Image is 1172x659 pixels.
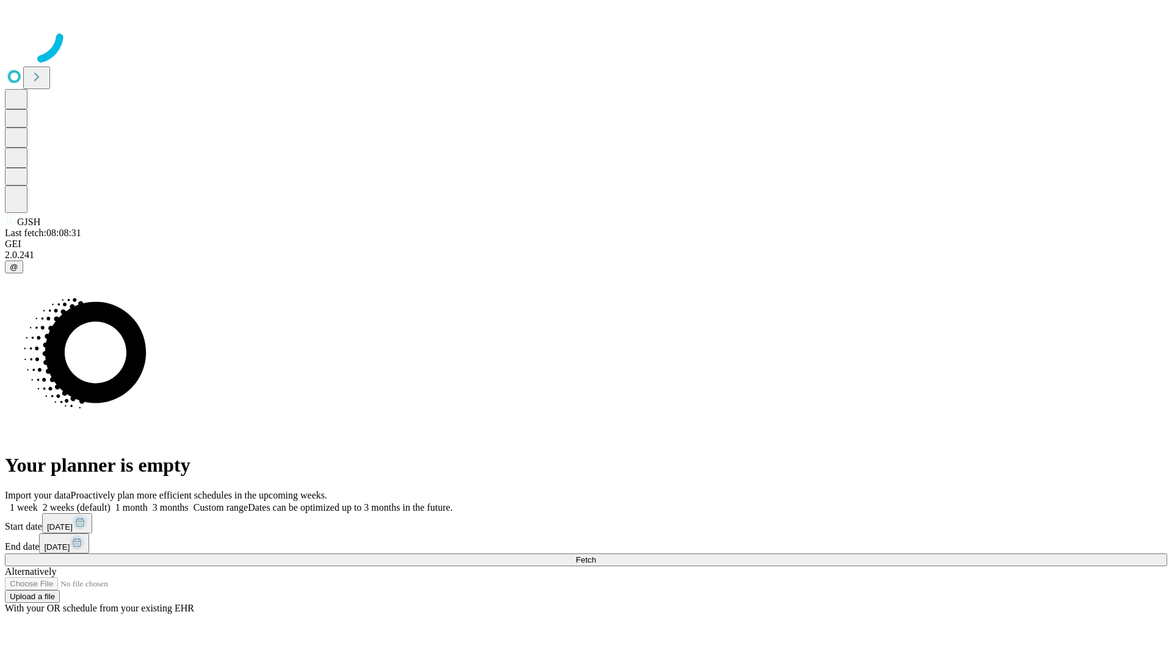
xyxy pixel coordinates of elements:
[5,533,1167,553] div: End date
[17,217,40,227] span: GJSH
[5,239,1167,250] div: GEI
[5,553,1167,566] button: Fetch
[5,513,1167,533] div: Start date
[44,542,70,552] span: [DATE]
[153,502,189,513] span: 3 months
[576,555,596,564] span: Fetch
[5,261,23,273] button: @
[5,490,71,500] span: Import your data
[5,250,1167,261] div: 2.0.241
[10,262,18,272] span: @
[5,228,81,238] span: Last fetch: 08:08:31
[5,454,1167,477] h1: Your planner is empty
[248,502,452,513] span: Dates can be optimized up to 3 months in the future.
[10,502,38,513] span: 1 week
[71,490,327,500] span: Proactively plan more efficient schedules in the upcoming weeks.
[39,533,89,553] button: [DATE]
[42,513,92,533] button: [DATE]
[115,502,148,513] span: 1 month
[47,522,73,531] span: [DATE]
[5,590,60,603] button: Upload a file
[194,502,248,513] span: Custom range
[5,566,56,577] span: Alternatively
[5,603,194,613] span: With your OR schedule from your existing EHR
[43,502,110,513] span: 2 weeks (default)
